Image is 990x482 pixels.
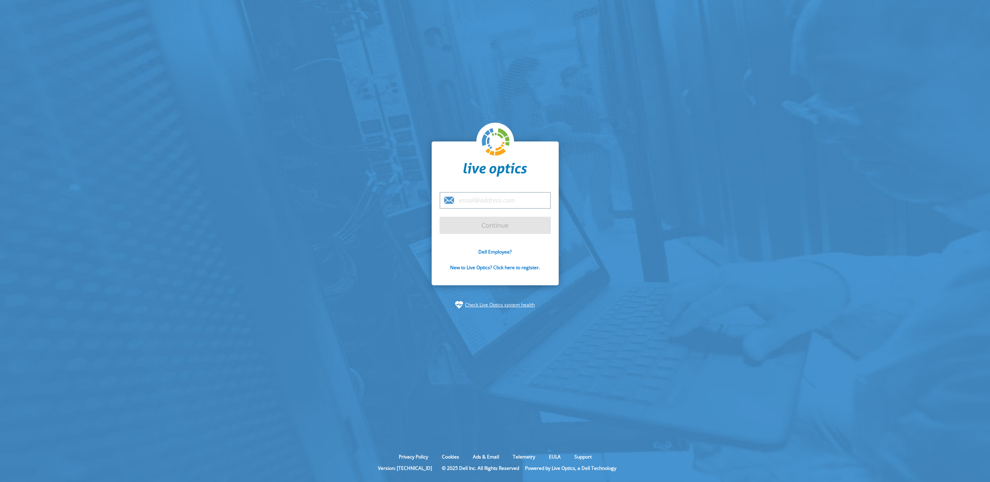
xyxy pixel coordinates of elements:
[455,301,463,309] img: status-check-icon.svg
[482,128,510,156] img: liveoptics-logo.svg
[440,192,551,209] input: email@address.com
[393,453,434,460] a: Privacy Policy
[525,465,616,471] li: Powered by Live Optics, a Dell Technology
[438,465,523,471] li: © 2025 Dell Inc. All Rights Reserved
[507,453,541,460] a: Telemetry
[478,248,512,255] a: Dell Employee?
[436,453,465,460] a: Cookies
[543,453,567,460] a: EULA
[569,453,598,460] a: Support
[467,453,505,460] a: Ads & Email
[450,264,540,271] a: New to Live Optics? Click here to register.
[374,465,436,471] li: Version: [TECHNICAL_ID]
[465,301,535,309] a: Check Live Optics system health
[463,163,527,177] img: liveoptics-word.svg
